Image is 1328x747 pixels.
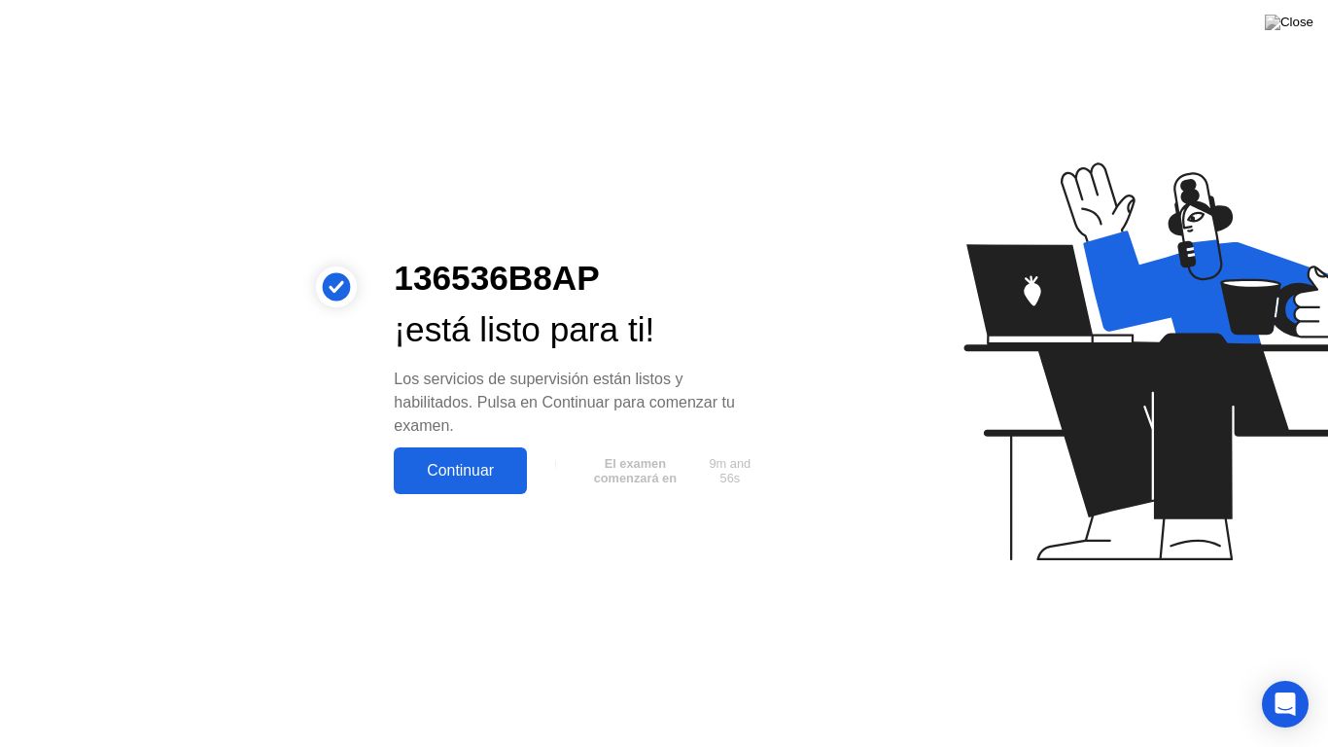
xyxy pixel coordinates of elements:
[400,462,521,480] div: Continuar
[537,452,765,489] button: El examen comenzará en9m and 56s
[1265,15,1313,30] img: Close
[702,456,758,485] span: 9m and 56s
[394,253,765,304] div: 136536B8AP
[394,447,527,494] button: Continuar
[394,304,765,356] div: ¡está listo para ti!
[394,368,765,438] div: Los servicios de supervisión están listos y habilitados. Pulsa en Continuar para comenzar tu examen.
[1262,681,1309,728] div: Open Intercom Messenger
